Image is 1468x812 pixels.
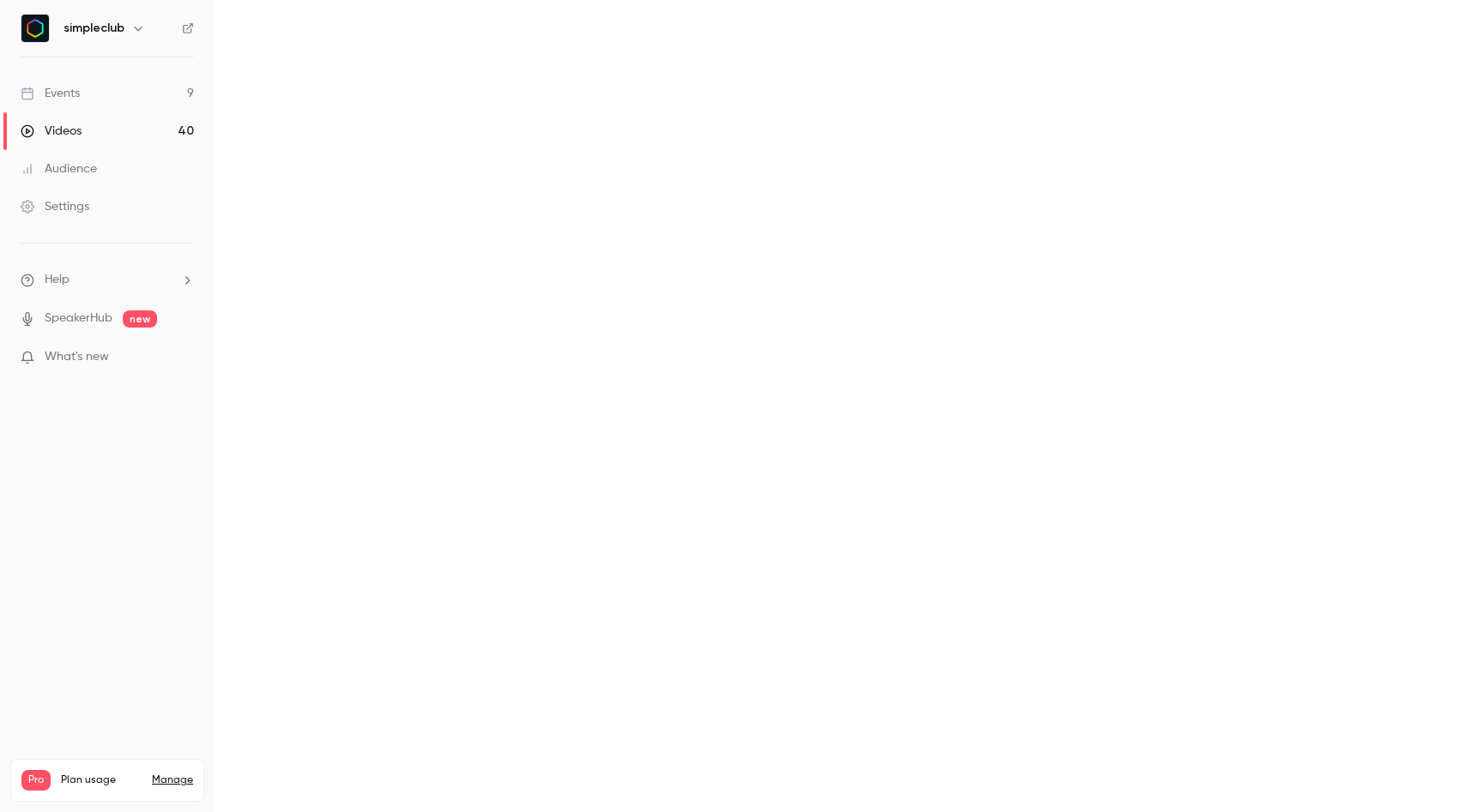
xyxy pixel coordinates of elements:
span: Help [45,271,70,289]
a: SpeakerHub [45,310,112,328]
li: help-dropdown-opener [21,271,194,289]
div: Settings [21,198,89,215]
iframe: Noticeable Trigger [173,350,194,365]
span: Plan usage [61,773,142,787]
img: simpleclub [21,15,49,42]
div: Events [21,85,80,102]
div: Audience [21,160,97,177]
span: What's new [45,348,109,366]
a: Manage [152,773,193,787]
h6: simpleclub [64,20,124,37]
span: Pro [21,770,51,791]
span: new [123,310,157,328]
div: Videos [21,123,82,140]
